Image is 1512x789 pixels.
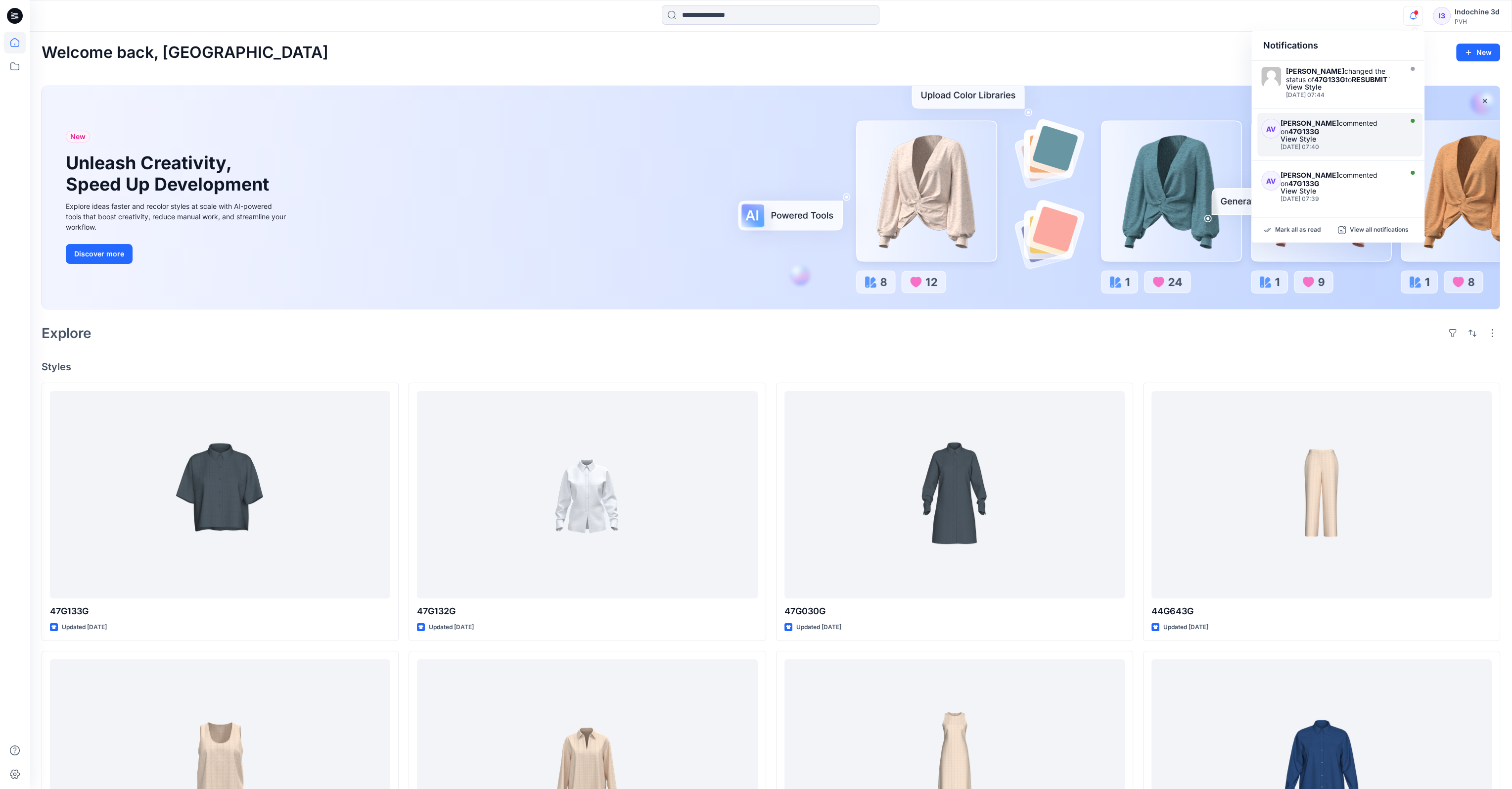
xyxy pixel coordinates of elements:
strong: RESUBMIT [1352,75,1387,84]
div: I3 [1433,7,1451,25]
strong: [PERSON_NAME] [1286,67,1344,75]
h2: Welcome back, [GEOGRAPHIC_DATA] [42,44,328,62]
a: 47G030G [784,391,1125,599]
div: Notifications [1251,31,1424,61]
a: Discover more [66,244,288,264]
div: changed the status of to ` [1286,67,1400,84]
div: Indochine 3d [1455,6,1500,18]
div: Friday, August 08, 2025 07:44 [1286,92,1400,99]
div: View Style [1281,188,1399,195]
p: View all notifications [1350,226,1409,235]
div: Friday, August 08, 2025 07:39 [1281,196,1399,202]
div: commented on [1281,171,1399,188]
h2: Explore [42,325,92,341]
p: Updated [DATE] [62,622,107,633]
div: PVH [1455,18,1500,25]
img: Anoek Van Beek [1261,67,1281,87]
button: Discover more [66,244,133,264]
strong: [PERSON_NAME] [1281,119,1339,127]
div: View Style [1281,136,1399,143]
a: 47G132G [417,391,757,599]
div: Explore ideas faster and recolor styles at scale with AI-powered tools that boost creativity, red... [66,201,288,232]
h4: Styles [42,361,1500,373]
div: AV [1261,119,1281,139]
p: Updated [DATE] [1163,622,1208,633]
div: commented on [1281,119,1399,136]
p: Updated [DATE] [429,622,474,633]
div: View Style [1286,84,1400,91]
p: Mark all as read [1275,226,1321,235]
div: AV [1261,171,1281,191]
div: Friday, August 08, 2025 07:40 [1281,144,1399,150]
p: 44G643G [1151,604,1492,618]
span: New [70,131,86,143]
strong: 47G133G [1288,127,1320,136]
p: 47G133G [50,604,390,618]
a: 44G643G [1151,391,1492,599]
p: Updated [DATE] [796,622,841,633]
button: New [1456,44,1500,61]
strong: 47G133G [1314,75,1345,84]
strong: 47G133G [1288,179,1320,188]
p: 47G030G [784,604,1125,618]
strong: [PERSON_NAME] [1281,171,1339,179]
a: 47G133G [50,391,390,599]
p: 47G132G [417,604,757,618]
h1: Unleash Creativity, Speed Up Development [66,152,274,195]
